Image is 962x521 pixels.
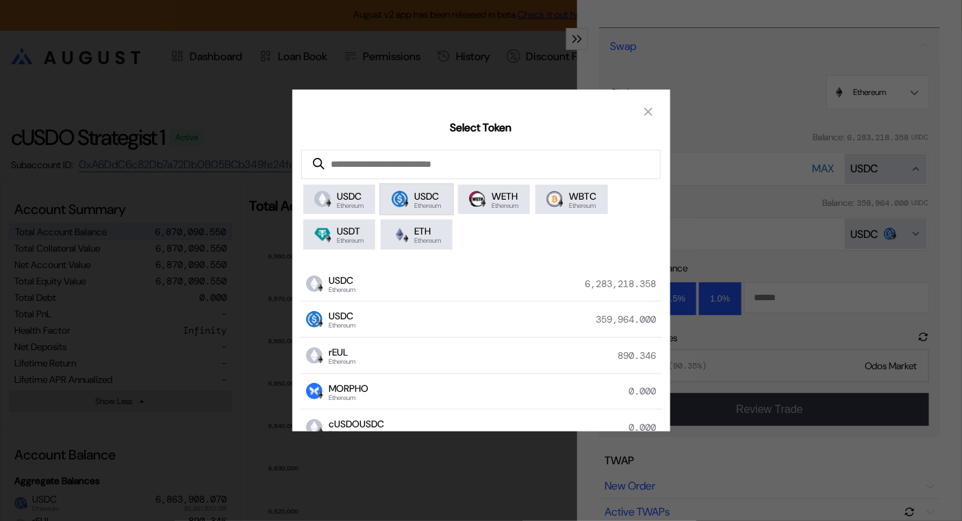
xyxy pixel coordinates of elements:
img: empty-token.png [306,419,322,436]
span: Ethereum [338,237,364,244]
div: 359,964.000 [596,310,662,329]
span: cUSDOUSDC [329,418,385,430]
img: empty-token.png [306,347,322,364]
span: Ethereum [329,322,356,329]
span: MORPHO [329,382,369,395]
img: Morpho-token-icon.png [306,383,322,399]
span: Ethereum [329,358,356,365]
span: Ethereum [338,202,364,209]
span: rEUL [329,346,356,358]
span: Ethereum [415,237,442,244]
span: USDC [415,190,442,202]
img: svg+xml,%3c [325,235,333,243]
span: ETH [415,225,442,237]
div: 0.000 [629,382,662,401]
img: svg+xml,%3c [316,319,325,328]
span: WETH [492,190,519,202]
span: WBTC [570,190,597,202]
img: svg+xml,%3c [316,427,325,436]
div: 6,283,218.358 [585,274,662,293]
span: USDC [329,310,356,322]
button: close modal [637,101,659,122]
img: empty-token.png [314,191,331,207]
img: weth.png [469,191,485,207]
span: USDC [338,190,364,202]
img: svg+xml,%3c [316,284,325,292]
span: Ethereum [329,430,385,437]
span: Ethereum [329,286,356,293]
span: Ethereum [492,202,519,209]
span: USDC [329,274,356,286]
img: Tether.png [314,226,331,243]
span: Ethereum [329,395,369,401]
img: empty-token.png [306,276,322,292]
h2: Select Token [451,120,512,135]
span: Ethereum [570,202,597,209]
img: wrapped_bitcoin_wbtc.png [546,191,563,207]
img: svg+xml,%3c [402,235,410,243]
div: 0.000 [629,418,662,437]
img: svg+xml,%3c [325,199,333,207]
img: svg+xml,%3c [316,391,325,399]
img: svg+xml,%3c [402,199,410,207]
span: USDT [338,225,364,237]
img: ethereum.png [392,226,408,243]
div: 890.346 [618,346,662,365]
span: Ethereum [415,202,442,209]
img: svg+xml,%3c [479,199,488,207]
img: usdc.png [392,191,408,207]
img: usdc.png [306,311,322,328]
img: svg+xml,%3c [557,199,565,207]
img: svg+xml,%3c [316,356,325,364]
